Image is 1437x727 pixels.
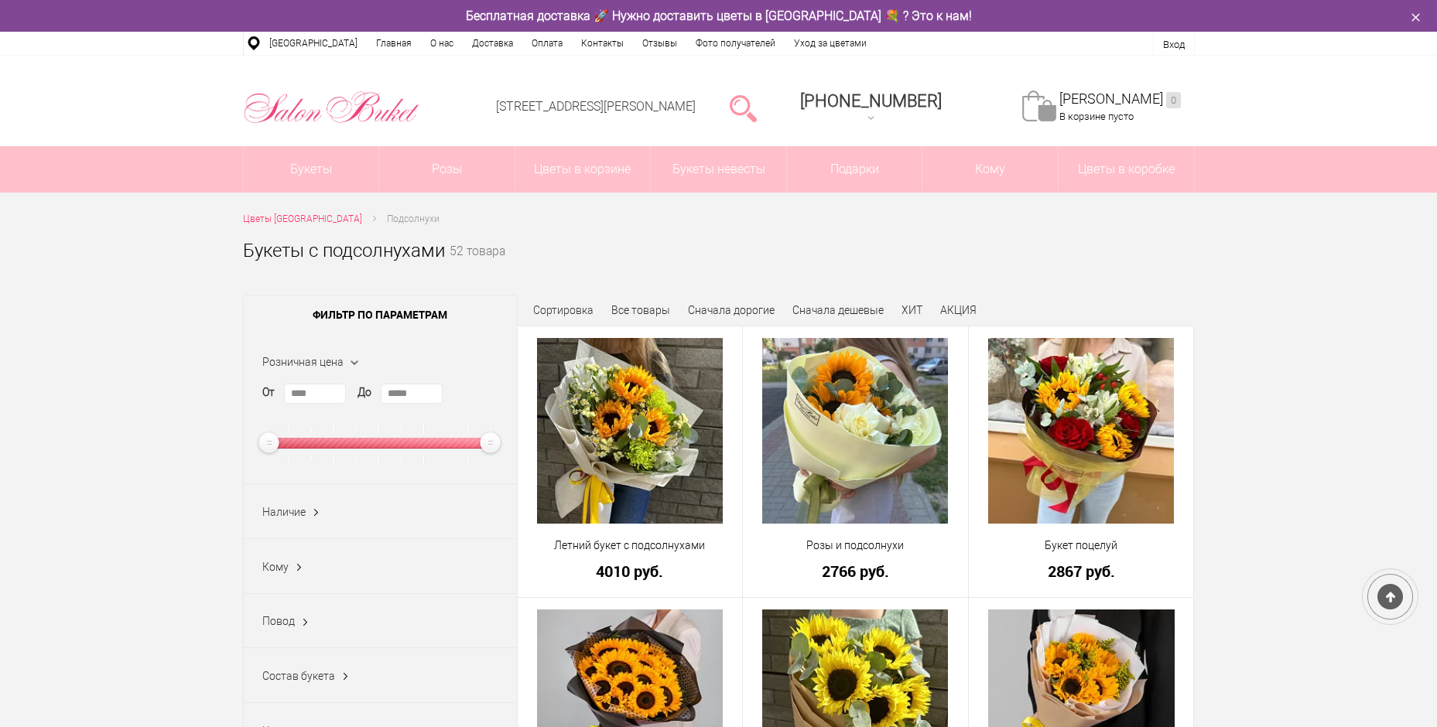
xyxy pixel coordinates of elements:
[367,32,421,55] a: Главная
[243,213,362,224] span: Цветы [GEOGRAPHIC_DATA]
[979,563,1184,579] a: 2867 руб.
[496,99,696,114] a: [STREET_ADDRESS][PERSON_NAME]
[243,211,362,227] a: Цветы [GEOGRAPHIC_DATA]
[379,146,515,193] a: Розы
[1059,90,1181,108] a: [PERSON_NAME]
[785,32,876,55] a: Уход за цветами
[651,146,786,193] a: Букеты невесты
[572,32,633,55] a: Контакты
[358,384,371,401] label: До
[243,237,445,265] h1: Букеты с подсолнухами
[762,338,948,524] img: Розы и подсолнухи
[940,304,977,316] a: АКЦИЯ
[522,32,572,55] a: Оплата
[262,506,306,518] span: Наличие
[262,561,289,573] span: Кому
[243,87,420,128] img: Цветы Нижний Новгород
[792,304,884,316] a: Сначала дешевые
[686,32,785,55] a: Фото получателей
[791,86,951,130] a: [PHONE_NUMBER]
[262,356,344,368] span: Розничная цена
[787,146,922,193] a: Подарки
[753,538,958,554] a: Розы и подсолнухи
[533,304,594,316] span: Сортировка
[387,213,440,224] span: Подсолнухи
[688,304,775,316] a: Сначала дорогие
[244,146,379,193] a: Букеты
[260,32,367,55] a: [GEOGRAPHIC_DATA]
[633,32,686,55] a: Отзывы
[1163,39,1185,50] a: Вход
[262,670,335,682] span: Состав букета
[262,615,295,627] span: Повод
[463,32,522,55] a: Доставка
[1059,146,1194,193] a: Цветы в коробке
[537,338,723,524] img: Летний букет с подсолнухами
[528,563,733,579] a: 4010 руб.
[979,538,1184,554] a: Букет поцелуй
[1166,92,1181,108] ins: 0
[450,246,505,283] small: 52 товара
[244,295,517,334] span: Фильтр по параметрам
[988,338,1174,524] img: Букет поцелуй
[231,8,1206,24] div: Бесплатная доставка 🚀 Нужно доставить цветы в [GEOGRAPHIC_DATA] 💐 ? Это к нам!
[611,304,670,316] a: Все товары
[528,538,733,554] a: Летний букет с подсолнухами
[262,384,275,401] label: От
[753,563,958,579] a: 2766 руб.
[902,304,922,316] a: ХИТ
[1059,111,1134,122] span: В корзине пусто
[421,32,463,55] a: О нас
[800,91,942,111] span: [PHONE_NUMBER]
[922,146,1058,193] span: Кому
[515,146,651,193] a: Цветы в корзине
